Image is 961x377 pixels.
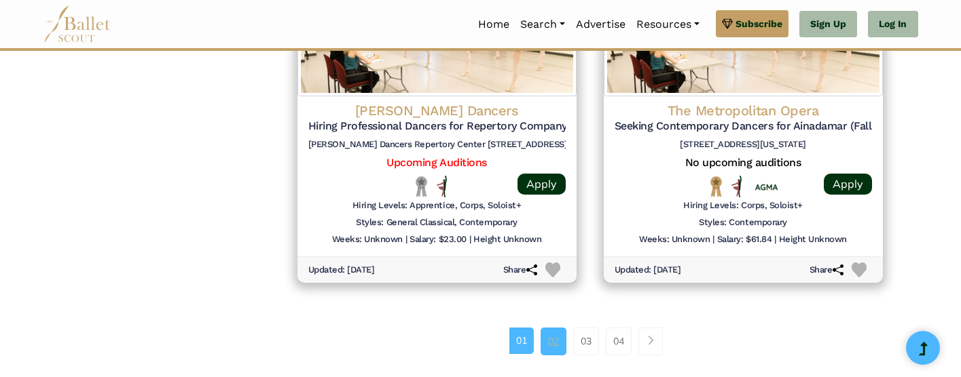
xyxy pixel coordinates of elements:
[437,176,447,197] img: All
[405,234,407,245] h6: |
[799,11,857,38] a: Sign Up
[386,156,486,169] a: Upcoming Auditions
[473,10,515,39] a: Home
[356,217,517,229] h6: Styles: General Classical, Contemporary
[774,234,776,245] h6: |
[469,234,471,245] h6: |
[824,174,872,195] a: Apply
[473,234,541,245] h6: Height Unknown
[852,262,867,278] img: Heart
[736,16,782,31] span: Subscribe
[717,234,772,245] h6: Salary: $61.84
[308,264,375,276] h6: Updated: [DATE]
[868,11,918,38] a: Log In
[683,200,803,212] h6: Hiring Levels: Corps, Soloist+
[731,176,742,197] img: All
[699,217,786,229] h6: Styles: Contemporary
[722,16,733,31] img: gem.svg
[509,328,670,355] nav: Page navigation example
[615,119,872,134] h5: Seeking Contemporary Dancers for Ainadamar (Fall 2024)
[755,183,778,192] img: Union
[712,234,714,245] h6: |
[352,200,522,212] h6: Hiring Levels: Apprentice, Corps, Soloist+
[573,328,599,355] a: 03
[308,119,566,134] h5: Hiring Professional Dancers for Repertory Company (Summer 2025)
[541,328,566,355] a: 02
[615,156,872,170] h5: No upcoming auditions
[545,262,561,278] img: Heart
[716,10,788,37] a: Subscribe
[518,174,566,195] a: Apply
[503,264,537,276] h6: Share
[413,176,430,197] img: Local
[779,234,847,245] h6: Height Unknown
[606,328,632,355] a: 04
[308,102,566,119] h4: [PERSON_NAME] Dancers
[332,234,403,245] h6: Weeks: Unknown
[810,264,844,276] h6: Share
[308,139,566,151] h6: [PERSON_NAME] Dancers Repertory Center [STREET_ADDRESS] 07306
[639,234,710,245] h6: Weeks: Unknown
[509,328,534,353] a: 01
[631,10,705,39] a: Resources
[570,10,631,39] a: Advertise
[615,264,681,276] h6: Updated: [DATE]
[410,234,466,245] h6: Salary: $23.00
[615,139,872,151] h6: [STREET_ADDRESS][US_STATE]
[515,10,570,39] a: Search
[615,102,872,119] h4: The Metropolitan Opera
[708,176,725,197] img: National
